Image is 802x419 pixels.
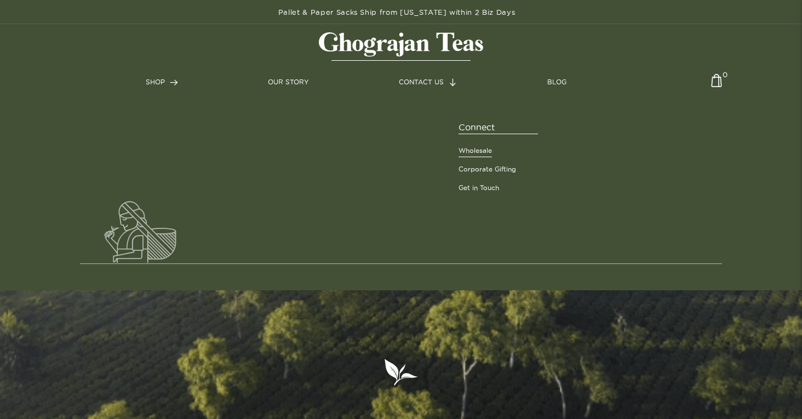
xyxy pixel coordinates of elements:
span: Connect [459,120,538,134]
a: SHOP [146,77,178,87]
span: 0 [723,70,727,74]
span: SHOP [146,78,165,85]
img: cart-icon-matt.svg [711,74,722,95]
img: forward-arrow.svg [450,78,456,87]
img: forward-arrow.svg [170,79,178,85]
img: logo-leaf.svg [383,358,419,386]
a: Wholesale [459,146,492,156]
a: Corporate Gifting [459,164,516,174]
a: 0 [711,74,722,95]
img: logo-matt.svg [319,32,483,61]
a: Get in Touch [459,183,499,193]
a: CONTACT US [399,77,457,87]
span: CONTACT US [399,78,444,85]
a: BLOG [547,77,566,87]
a: OUR STORY [268,77,309,87]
